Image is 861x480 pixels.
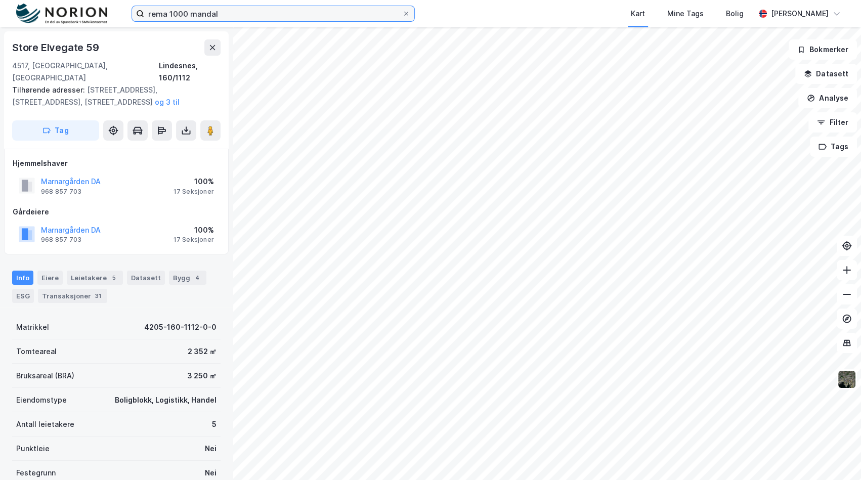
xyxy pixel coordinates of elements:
[13,206,220,218] div: Gårdeiere
[12,271,33,285] div: Info
[667,8,704,20] div: Mine Tags
[144,6,402,21] input: Søk på adresse, matrikkel, gårdeiere, leietakere eller personer
[16,345,57,358] div: Tomteareal
[38,289,107,303] div: Transaksjoner
[12,120,99,141] button: Tag
[192,273,202,283] div: 4
[810,431,861,480] iframe: Chat Widget
[789,39,857,60] button: Bokmerker
[795,64,857,84] button: Datasett
[16,4,107,24] img: norion-logo.80e7a08dc31c2e691866.png
[810,431,861,480] div: Kontrollprogram for chat
[771,8,829,20] div: [PERSON_NAME]
[205,443,217,455] div: Nei
[631,8,645,20] div: Kart
[188,345,217,358] div: 2 352 ㎡
[41,236,81,244] div: 968 857 703
[810,137,857,157] button: Tags
[16,370,74,382] div: Bruksareal (BRA)
[12,39,101,56] div: Store Elvegate 59
[93,291,103,301] div: 31
[169,271,206,285] div: Bygg
[12,85,87,94] span: Tilhørende adresser:
[109,273,119,283] div: 5
[12,84,212,108] div: [STREET_ADDRESS], [STREET_ADDRESS], [STREET_ADDRESS]
[37,271,63,285] div: Eiere
[798,88,857,108] button: Analyse
[159,60,221,84] div: Lindesnes, 160/1112
[174,176,214,188] div: 100%
[16,321,49,333] div: Matrikkel
[144,321,217,333] div: 4205-160-1112-0-0
[174,236,214,244] div: 17 Seksjoner
[67,271,123,285] div: Leietakere
[808,112,857,133] button: Filter
[16,394,67,406] div: Eiendomstype
[115,394,217,406] div: Boligblokk, Logistikk, Handel
[12,289,34,303] div: ESG
[16,467,56,479] div: Festegrunn
[16,443,50,455] div: Punktleie
[187,370,217,382] div: 3 250 ㎡
[41,188,81,196] div: 968 857 703
[174,188,214,196] div: 17 Seksjoner
[12,60,159,84] div: 4517, [GEOGRAPHIC_DATA], [GEOGRAPHIC_DATA]
[726,8,744,20] div: Bolig
[174,224,214,236] div: 100%
[837,370,856,389] img: 9k=
[16,418,74,430] div: Antall leietakere
[212,418,217,430] div: 5
[127,271,165,285] div: Datasett
[13,157,220,169] div: Hjemmelshaver
[205,467,217,479] div: Nei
